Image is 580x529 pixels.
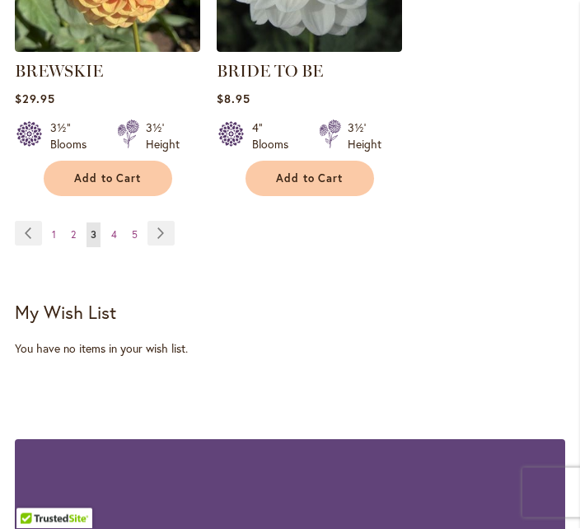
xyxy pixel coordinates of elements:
div: 3½" Blooms [50,120,97,153]
iframe: Launch Accessibility Center [12,470,58,517]
div: You have no items in your wish list. [15,341,565,358]
span: Add to Cart [276,172,344,186]
span: 5 [132,229,138,241]
button: Add to Cart [44,162,172,197]
button: Add to Cart [246,162,374,197]
a: BREWSKIE [15,40,200,56]
div: 3½' Height [146,120,180,153]
span: 4 [111,229,117,241]
span: 3 [91,229,96,241]
div: 4" Blooms [252,120,299,153]
a: 1 [48,223,60,248]
a: BRIDE TO BE [217,62,323,82]
span: $29.95 [15,91,55,107]
span: 2 [71,229,76,241]
span: 1 [52,229,56,241]
div: 3½' Height [348,120,381,153]
span: $8.95 [217,91,250,107]
span: Add to Cart [74,172,142,186]
a: BRIDE TO BE [217,40,402,56]
a: 4 [107,223,121,248]
a: 5 [128,223,142,248]
a: 2 [67,223,80,248]
a: BREWSKIE [15,62,103,82]
strong: My Wish List [15,301,116,325]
